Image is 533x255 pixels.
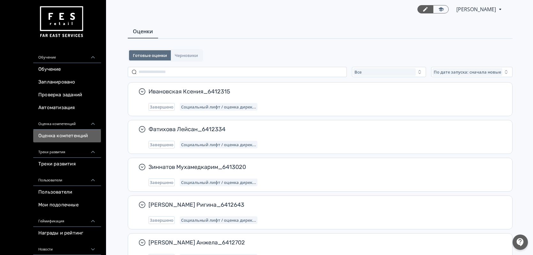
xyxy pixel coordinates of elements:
[150,218,173,223] span: Завершено
[150,142,173,147] span: Завершено
[148,239,497,246] span: [PERSON_NAME] Анжела_6412702
[33,186,101,199] a: Пользователи
[33,114,101,130] div: Оценка компетенций
[150,104,173,109] span: Завершено
[148,201,497,209] span: [PERSON_NAME] Ригина_6412643
[433,5,449,13] a: Переключиться в режим ученика
[352,67,426,77] button: Все
[33,63,101,76] a: Обучение
[33,171,101,186] div: Пользователи
[148,88,497,95] span: Ивановская Ксения_6412315
[129,50,171,60] button: Готовые оценки
[133,53,167,58] span: Готовые оценки
[148,125,497,133] span: Фатихова Лейсан_6412334
[354,69,362,75] span: Все
[33,158,101,171] a: Треки развития
[33,101,101,114] a: Автоматизация
[171,50,202,60] button: Черновики
[181,142,256,147] span: Социальный лифт / оценка директора магазина
[181,104,256,109] span: Социальный лифт / оценка директора магазина
[456,5,497,13] span: Екатерина Лавринова
[431,67,513,77] button: По дате запуска: сначала новые
[150,180,173,185] span: Завершено
[181,180,256,185] span: Социальный лифт / оценка директора магазина
[33,142,101,158] div: Треки развития
[33,130,101,142] a: Оценка компетенций
[33,240,101,255] div: Новости
[33,48,101,63] div: Обучение
[38,4,84,40] img: https://files.teachbase.ru/system/account/57463/logo/medium-936fc5084dd2c598f50a98b9cbe0469a.png
[33,199,101,211] a: Мои подопечные
[133,28,153,35] span: Оценки
[33,211,101,227] div: Геймификация
[434,69,501,75] span: По дате запуска: сначала новые
[148,163,497,171] span: Зиннатов Мухамедкарим_6413020
[181,218,256,223] span: Социальный лифт / оценка директора магазина
[33,76,101,89] a: Запланировано
[33,227,101,240] a: Награды и рейтинг
[33,89,101,101] a: Проверка заданий
[175,53,198,58] span: Черновики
